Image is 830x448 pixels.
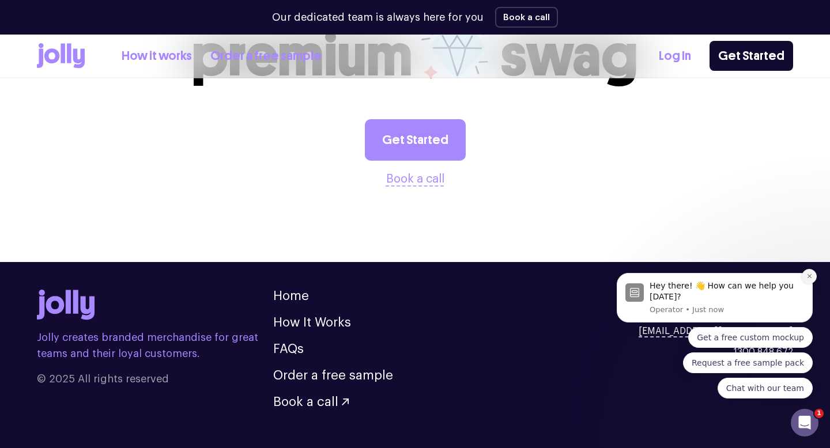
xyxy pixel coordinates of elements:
iframe: Intercom notifications message [599,263,830,405]
a: Get Started [365,119,466,161]
p: Message from Operator, sent Just now [50,42,205,52]
a: How it works [122,47,192,66]
span: 1 [814,409,824,418]
iframe: Intercom live chat [791,409,818,436]
div: Message content [50,18,205,40]
a: Log In [659,47,691,66]
a: Home [273,290,309,302]
a: Order a free sample [210,47,322,66]
img: Profile image for Operator [26,21,44,39]
p: Our dedicated team is always here for you [272,10,484,25]
a: Get Started [710,41,793,71]
span: © 2025 All rights reserved [37,371,273,387]
a: How It Works [273,316,351,329]
button: Quick reply: Chat with our team [118,115,213,136]
div: Hey there! 👋 How can we help you [DATE]? [50,18,205,40]
button: Book a call [273,396,349,408]
button: Book a call [386,170,444,188]
div: Quick reply options [17,64,213,136]
a: Order a free sample [273,369,393,382]
a: FAQs [273,343,304,355]
span: Book a call [273,396,338,408]
button: Book a call [495,7,558,28]
button: Dismiss notification [202,6,217,21]
p: Jolly creates branded merchandise for great teams and their loyal customers. [37,329,273,362]
button: Quick reply: Request a free sample pack [84,90,213,111]
div: message notification from Operator, Just now. Hey there! 👋 How can we help you today? [17,10,213,60]
button: Quick reply: Get a free custom mockup [89,64,213,85]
